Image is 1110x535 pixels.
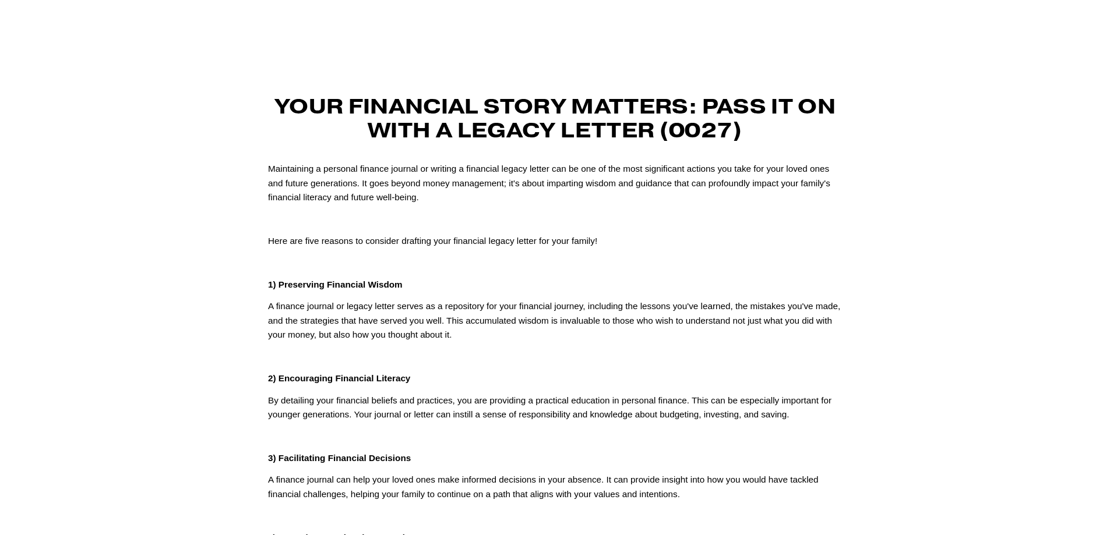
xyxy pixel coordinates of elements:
[268,394,842,422] p: By detailing your financial beliefs and practices, you are providing a practical education in per...
[268,453,411,463] strong: 3) Facilitating Financial Decisions
[268,299,842,342] p: A finance journal or legacy letter serves as a repository for your financial journey, including t...
[268,473,842,501] p: A finance journal can help your loved ones make informed decisions in your absence. It can provid...
[268,234,842,248] p: Here are five reasons to consider drafting your financial legacy letter for your family!
[268,162,842,204] p: Maintaining a personal finance journal or writing a financial legacy letter can be one of the mos...
[274,93,841,143] strong: Your Financial Story Matters: Pass It On with a Legacy Letter (0027)
[268,373,410,383] strong: 2) Encouraging Financial Literacy
[268,279,403,289] strong: 1) Preserving Financial Wisdom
